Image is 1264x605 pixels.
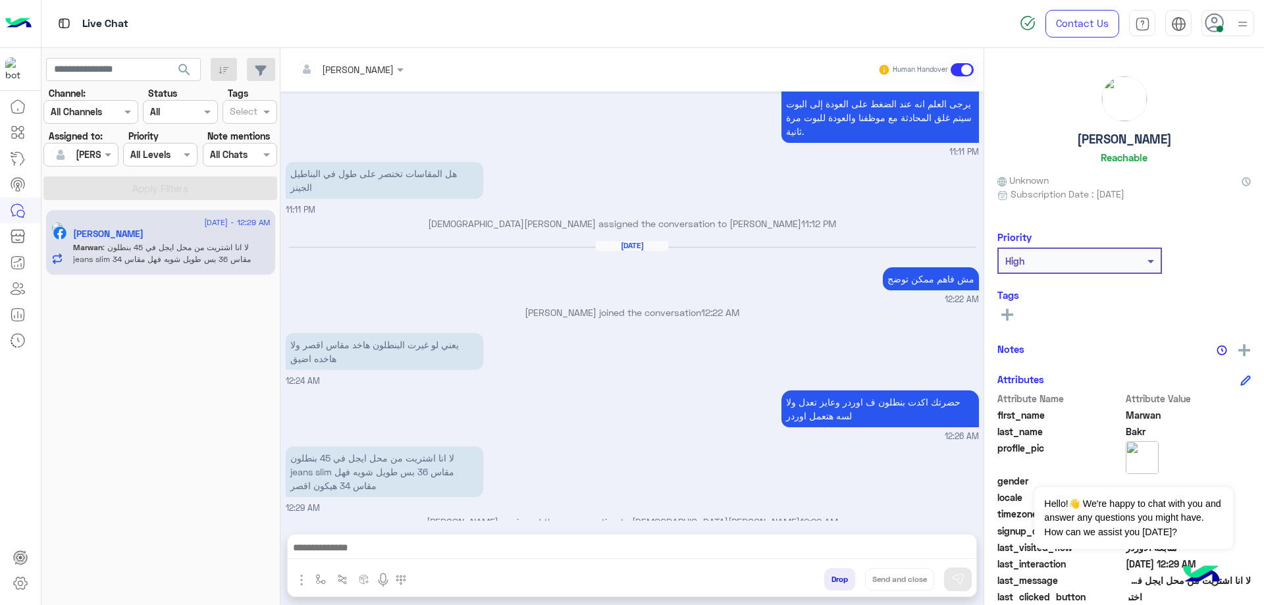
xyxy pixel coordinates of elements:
[359,574,369,585] img: create order
[596,241,668,250] h6: [DATE]
[1234,16,1251,32] img: profile
[286,515,979,529] p: [PERSON_NAME] assigned the conversation to [DEMOGRAPHIC_DATA][PERSON_NAME]
[1171,16,1186,32] img: tab
[945,294,979,306] span: 12:22 AM
[53,226,66,240] img: Facebook
[310,568,332,590] button: select flow
[893,65,948,75] small: Human Handover
[56,15,72,32] img: tab
[945,431,979,443] span: 12:26 AM
[997,289,1251,301] h6: Tags
[1238,344,1250,356] img: add
[800,516,838,527] span: 12:29 AM
[949,146,979,159] span: 11:11 PM
[207,129,270,143] label: Note mentions
[49,129,103,143] label: Assigned to:
[997,231,1032,243] h6: Priority
[1126,557,1251,571] span: 2025-09-06T21:29:18.253Z
[1126,590,1251,604] span: اختر
[1135,16,1150,32] img: tab
[997,373,1044,385] h6: Attributes
[997,507,1123,521] span: timezone
[997,408,1123,422] span: first_name
[997,343,1024,355] h6: Notes
[997,540,1123,554] span: last_visited_flow
[997,573,1123,587] span: last_message
[228,86,248,100] label: Tags
[1126,392,1251,406] span: Attribute Value
[169,58,201,86] button: search
[73,228,144,240] h5: Marwan Bakr
[997,490,1123,504] span: locale
[5,10,32,38] img: Logo
[951,573,964,586] img: send message
[128,129,159,143] label: Priority
[1034,487,1232,549] span: Hello!👋 We're happy to chat with you and answer any questions you might have. How can we assist y...
[701,307,739,318] span: 12:22 AM
[354,568,375,590] button: create order
[1129,10,1155,38] a: tab
[1126,425,1251,438] span: Bakr
[997,557,1123,571] span: last_interaction
[49,86,86,100] label: Channel:
[997,524,1123,538] span: signup_date
[997,173,1049,187] span: Unknown
[73,242,103,252] span: Marwan
[176,62,192,78] span: search
[1102,76,1147,121] img: picture
[51,145,70,164] img: defaultAdmin.png
[801,218,836,229] span: 11:12 PM
[286,376,320,386] span: 12:24 AM
[997,590,1123,604] span: last_clicked_button
[824,568,855,591] button: Drop
[337,574,348,585] img: Trigger scenario
[997,392,1123,406] span: Attribute Name
[228,104,257,121] div: Select
[1011,187,1124,201] span: Subscription Date : [DATE]
[997,425,1123,438] span: last_name
[286,205,315,215] span: 11:11 PM
[1101,151,1147,163] h6: Reachable
[396,575,406,585] img: make a call
[997,441,1123,471] span: profile_pic
[1126,441,1159,474] img: picture
[1217,345,1227,355] img: notes
[5,57,29,81] img: 713415422032625
[286,217,979,230] p: [DEMOGRAPHIC_DATA][PERSON_NAME] assigned the conversation to [PERSON_NAME]
[43,176,277,200] button: Apply Filters
[865,568,934,591] button: Send and close
[286,333,483,370] p: 7/9/2025, 12:24 AM
[781,390,979,427] p: 7/9/2025, 12:26 AM
[82,15,128,33] p: Live Chat
[73,242,251,276] span: لا انا اشتريت من محل ايجل في 45 بنطلون jeans slim مقاس 36 بس طويل شويه فهل مقاس 34 هيكون اقصر
[204,217,270,228] span: [DATE] - 12:29 AM
[1126,573,1251,587] span: لا انا اشتريت من محل ايجل في 45 بنطلون jeans slim مقاس 36 بس طويل شويه فهل مقاس 34 هيكون اقصر
[1077,132,1172,147] h5: [PERSON_NAME]
[286,162,483,199] p: 6/9/2025, 11:11 PM
[1020,15,1036,31] img: spinner
[1126,408,1251,422] span: Marwan
[883,267,979,290] p: 7/9/2025, 12:22 AM
[332,568,354,590] button: Trigger scenario
[294,572,309,588] img: send attachment
[1178,552,1224,598] img: hulul-logo.png
[997,474,1123,488] span: gender
[1045,10,1119,38] a: Contact Us
[286,503,320,513] span: 12:29 AM
[51,222,63,234] img: picture
[148,86,177,100] label: Status
[315,574,326,585] img: select flow
[781,65,979,143] p: 6/9/2025, 11:11 PM
[286,446,483,497] p: 7/9/2025, 12:29 AM
[375,572,391,588] img: send voice note
[286,305,979,319] p: [PERSON_NAME] joined the conversation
